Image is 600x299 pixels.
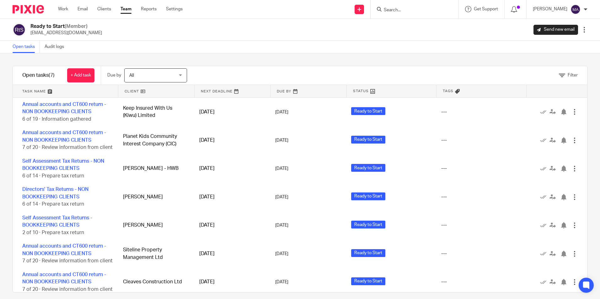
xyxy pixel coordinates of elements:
div: [PERSON_NAME] [117,207,193,220]
span: 6 of 14 · Prepare tax return [22,166,74,170]
span: Tags [443,88,453,94]
a: Annual accounts and CT600 return - NON BOOKKEEPING CLIENTS [22,231,105,241]
span: All [129,73,134,78]
span: [DATE] [275,263,288,267]
span: 7 of 20 · Review information from client [22,244,99,248]
img: svg%3E [571,4,581,14]
div: --- [441,133,446,139]
div: Cleaves Construction Ltd [117,259,193,271]
span: (7) [49,73,55,78]
div: --- [441,159,446,165]
div: [DATE] [193,156,269,168]
span: [DATE] [275,160,288,164]
div: --- [441,262,446,268]
span: [DATE] [275,108,288,113]
span: Get Support [474,7,498,11]
a: Email [78,6,88,12]
span: 7 of 20 · Review information from client [22,269,99,274]
div: [PERSON_NAME] - HWB [117,156,193,168]
a: Annual accounts and CT600 return - NON BOOKKEEPING CLIENTS [22,128,105,138]
a: Self Assessment Tax Returns - BOOKKEEPING CLIENTS [22,205,83,216]
span: 7 of 20 · Review information from client [22,140,99,145]
div: Planet Kids Community Interest Company (CIC) [117,127,193,146]
div: [DATE] [193,130,269,143]
div: [DATE] [193,233,269,245]
div: --- [441,236,446,242]
p: [PERSON_NAME] [533,6,567,12]
a: Team [121,6,131,12]
div: [PERSON_NAME] [117,181,193,194]
span: Status [353,88,369,94]
a: Clients [97,6,111,12]
a: Work [58,6,68,12]
a: + Add task [67,68,94,82]
p: [EMAIL_ADDRESS][DOMAIN_NAME] [30,30,102,36]
div: Siteline Property Management Ltd [117,230,193,249]
div: Keep Insured With Us (Kiwu) Limited [117,101,193,120]
span: Ready to Start [351,260,385,268]
span: [DATE] [275,134,288,139]
span: 6 of 19 · Information gathered [22,115,80,119]
span: 6 of 14 · Prepare tax return [22,192,74,197]
div: [DATE] [193,181,269,194]
a: Send new email [533,25,578,35]
div: [DATE] [193,104,269,117]
span: Ready to Start [351,183,385,191]
div: --- [441,210,446,217]
div: [DATE] [193,259,269,271]
span: Ready to Start [351,106,385,114]
span: Filter [568,73,578,77]
a: Reports [141,6,157,12]
div: --- [441,107,446,113]
span: [DATE] [275,237,288,242]
a: Annual accounts and CT600 return - NON BOOKKEEPING CLIENTS [22,102,105,113]
span: (Member) [65,24,88,29]
div: --- [441,185,446,191]
a: Audit logs [45,41,69,53]
span: 2 of 10 · Prepare tax return [22,218,74,222]
span: Ready to Start [351,157,385,165]
input: Search [383,8,440,13]
a: Annual accounts and CT600 return - NON BOOKKEEPING CLIENTS [22,256,105,267]
h2: Ready to Start [30,23,102,30]
img: Pixie [13,5,44,13]
a: Open tasks [13,41,40,53]
a: Settings [166,6,183,12]
span: Ready to Start [351,132,385,139]
span: Ready to Start [351,235,385,243]
span: [DATE] [275,186,288,190]
a: Directors' Tax Returns - NON BOOKKEEPING CLIENTS [22,179,111,190]
span: [DATE] [275,211,288,216]
div: [DATE] [193,207,269,220]
span: Ready to Start [351,209,385,217]
p: Due by [107,72,121,78]
a: Self Assessment Tax Returns - NON BOOKKEEPING CLIENTS [22,153,93,164]
h1: Open tasks [22,72,55,79]
img: svg%3E [13,23,26,36]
